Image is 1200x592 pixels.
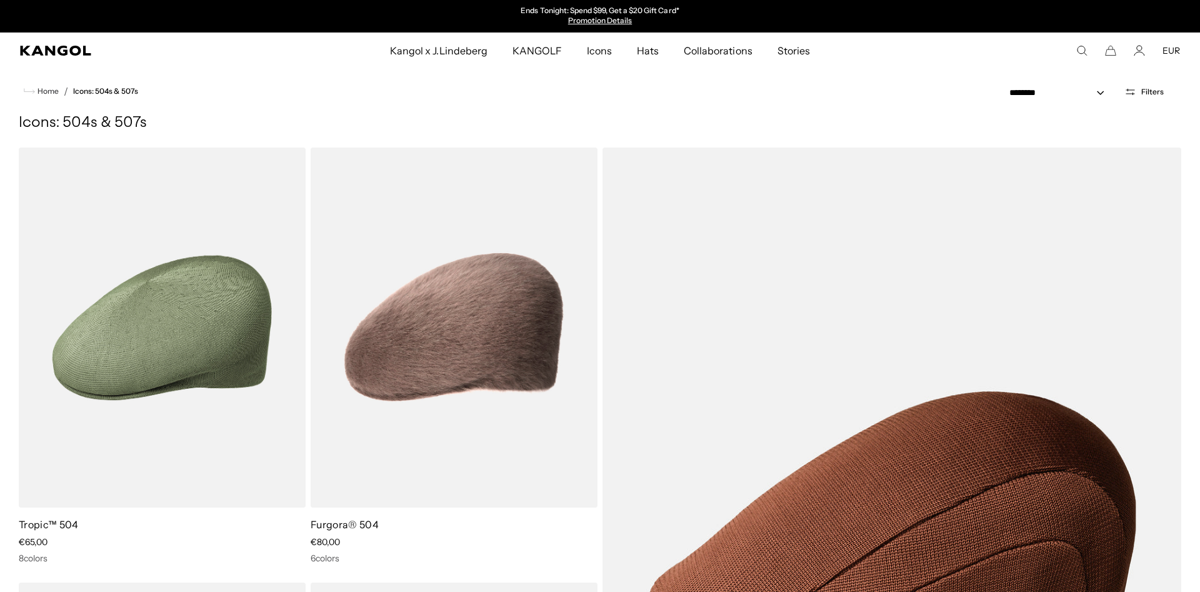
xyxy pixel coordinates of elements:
a: Hats [624,33,671,69]
a: Icons: 504s & 507s [73,87,138,96]
span: €80,00 [311,536,340,548]
a: Home [24,86,59,97]
a: Furgora® 504 [311,518,379,531]
div: 8 colors [19,553,306,564]
button: Open filters [1117,86,1171,98]
select: Sort by: Featured [1004,86,1117,99]
span: Kangol x J.Lindeberg [390,33,487,69]
button: EUR [1162,45,1180,56]
a: Account [1134,45,1145,56]
p: Ends Tonight: Spend $99, Get a $20 Gift Card* [521,6,679,16]
span: Collaborations [684,33,752,69]
div: 6 colors [311,553,597,564]
span: Filters [1141,88,1164,96]
div: Announcement [471,6,729,26]
slideshow-component: Announcement bar [471,6,729,26]
a: Kangol x J.Lindeberg [377,33,500,69]
a: Tropic™ 504 [19,518,79,531]
span: Stories [777,33,810,69]
button: Cart [1105,45,1116,56]
a: KANGOLF [500,33,574,69]
summary: Search here [1076,45,1087,56]
span: Hats [637,33,659,69]
a: Stories [765,33,822,69]
h1: Icons: 504s & 507s [19,114,1181,133]
img: Tropic™ 504 [19,148,306,508]
a: Collaborations [671,33,764,69]
span: Icons [587,33,612,69]
a: Kangol [20,46,258,56]
div: 1 of 2 [471,6,729,26]
a: Promotion Details [568,16,632,25]
li: / [59,84,68,99]
img: Furgora® 504 [311,148,597,508]
a: Icons [574,33,624,69]
span: Home [35,87,59,96]
span: €65,00 [19,536,47,548]
span: KANGOLF [512,33,562,69]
